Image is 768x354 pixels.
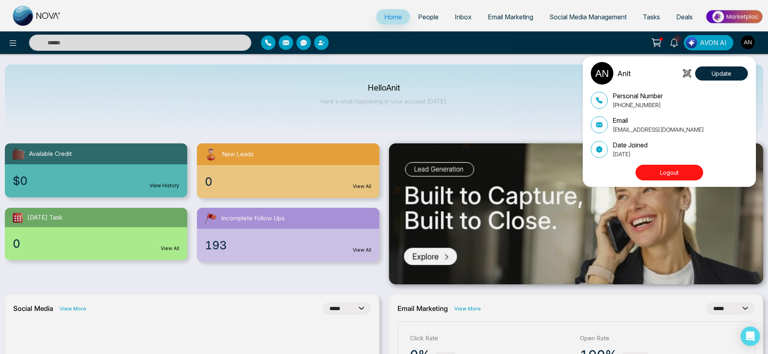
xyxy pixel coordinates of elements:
p: Email [613,116,704,125]
p: [DATE] [613,150,648,158]
p: Personal Number [613,91,663,101]
button: Logout [636,165,703,180]
p: [EMAIL_ADDRESS][DOMAIN_NAME] [613,125,704,134]
div: Open Intercom Messenger [741,327,760,346]
p: Date Joined [613,140,648,150]
button: Update [695,66,748,81]
p: [PHONE_NUMBER] [613,101,663,109]
p: Anit [617,68,631,79]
